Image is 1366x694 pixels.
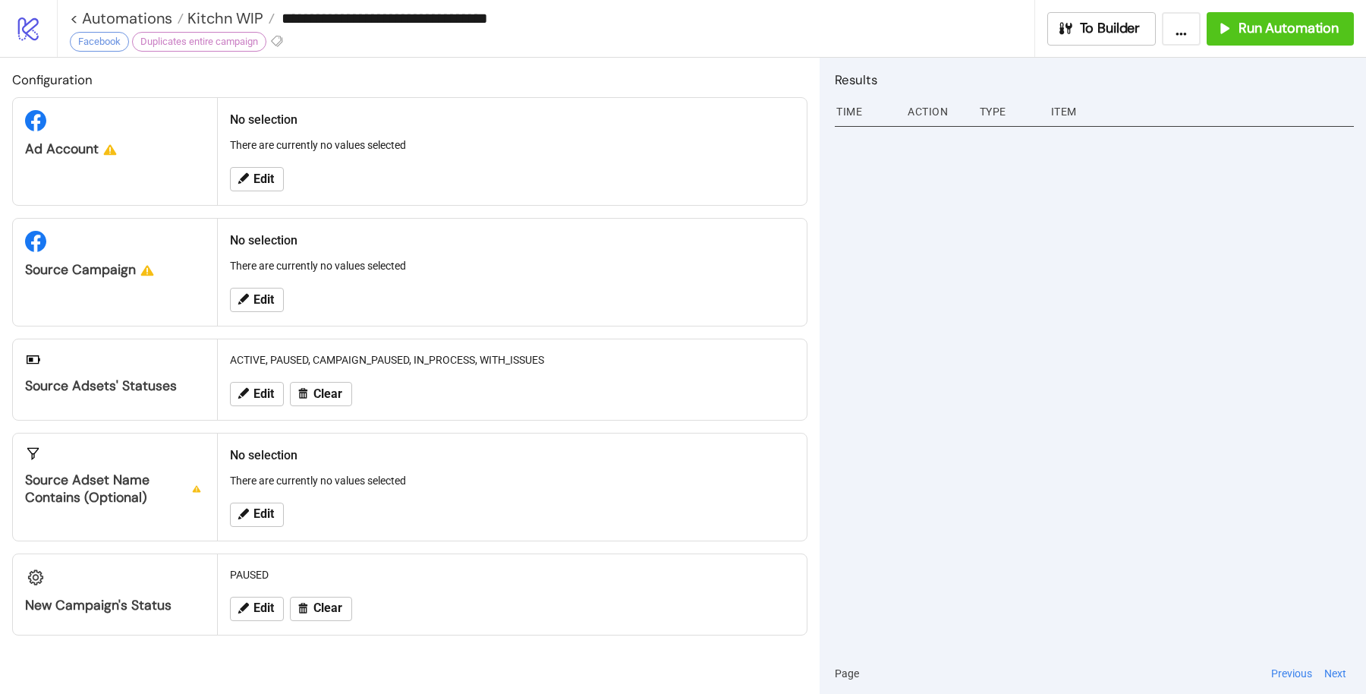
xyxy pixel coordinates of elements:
p: There are currently no values selected [230,472,795,489]
div: Item [1050,97,1354,126]
div: Source Campaign [25,261,205,279]
div: Duplicates entire campaign [132,32,266,52]
a: < Automations [70,11,184,26]
span: Edit [253,293,274,307]
button: Clear [290,597,352,621]
span: Kitchn WIP [184,8,263,28]
div: Time [835,97,895,126]
div: Source Adset Name contains (optional) [25,472,205,506]
a: Kitchn WIP [184,11,275,26]
span: Run Automation [1239,20,1339,37]
span: Edit [253,601,274,615]
div: Facebook [70,32,129,52]
p: There are currently no values selected [230,257,795,274]
button: Previous [1267,665,1317,682]
button: Edit [230,597,284,621]
span: Page [835,665,859,682]
span: Edit [253,387,274,401]
h2: No selection [230,231,795,250]
h2: Results [835,70,1354,90]
span: Clear [313,387,342,401]
div: PAUSED [224,560,801,589]
h2: Configuration [12,70,807,90]
p: There are currently no values selected [230,137,795,153]
button: Edit [230,503,284,527]
button: Clear [290,382,352,406]
button: ... [1162,12,1201,46]
span: Edit [253,172,274,186]
div: Action [906,97,967,126]
button: Edit [230,288,284,312]
div: ACTIVE, PAUSED, CAMPAIGN_PAUSED, IN_PROCESS, WITH_ISSUES [224,345,801,374]
div: Source Adsets' Statuses [25,377,205,395]
button: To Builder [1047,12,1157,46]
button: Edit [230,167,284,191]
div: New Campaign's Status [25,597,205,614]
div: Type [978,97,1039,126]
span: Clear [313,601,342,615]
button: Next [1320,665,1351,682]
button: Run Automation [1207,12,1354,46]
h2: No selection [230,446,795,465]
span: To Builder [1080,20,1141,37]
span: Edit [253,507,274,521]
h2: No selection [230,110,795,129]
button: Edit [230,382,284,406]
div: Ad Account [25,140,205,158]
